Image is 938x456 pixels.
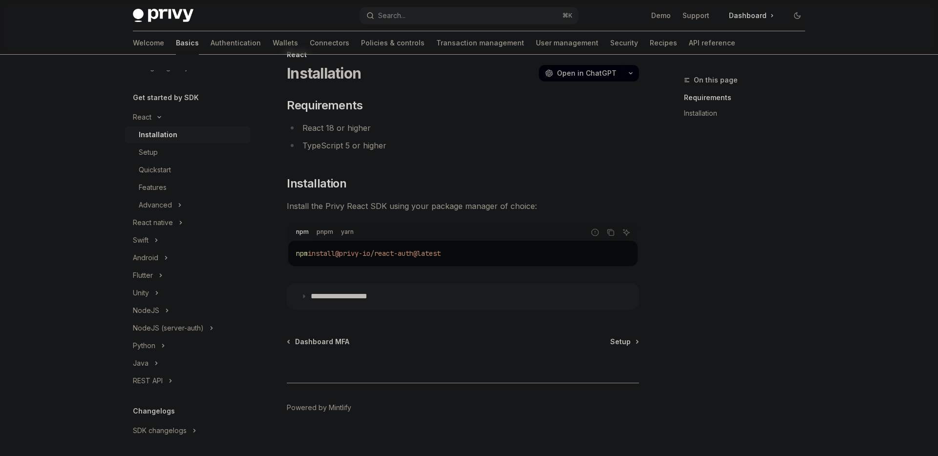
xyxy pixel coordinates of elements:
a: Connectors [310,31,349,55]
div: React native [133,217,173,228]
div: npm [293,226,312,238]
span: npm [296,249,308,258]
a: Installation [684,105,813,121]
div: yarn [338,226,357,238]
div: React [133,111,151,123]
button: Toggle React section [125,108,250,126]
button: Toggle Android section [125,249,250,267]
button: Toggle Java section [125,354,250,372]
a: Support [682,11,709,21]
button: Toggle Swift section [125,231,250,249]
div: Android [133,252,158,264]
div: SDK changelogs [133,425,187,436]
div: Quickstart [139,164,171,176]
div: React [287,50,639,60]
div: pnpm [314,226,336,238]
a: Installation [125,126,250,144]
a: Features [125,179,250,196]
li: TypeScript 5 or higher [287,139,639,152]
div: REST API [133,375,163,387]
h5: Changelogs [133,405,175,417]
div: Features [139,182,167,193]
button: Report incorrect code [589,226,601,239]
button: Toggle Unity section [125,284,250,302]
span: Setup [610,337,631,347]
span: install [308,249,335,258]
button: Toggle React native section [125,214,250,231]
div: Java [133,357,149,369]
button: Toggle SDK changelogs section [125,422,250,439]
h5: Get started by SDK [133,92,199,104]
a: Policies & controls [361,31,425,55]
div: Installation [139,129,177,141]
a: User management [536,31,598,55]
div: Search... [378,10,405,21]
button: Open in ChatGPT [539,65,622,82]
div: Python [133,340,155,352]
a: Setup [125,144,250,161]
button: Toggle dark mode [789,8,805,23]
button: Ask AI [620,226,633,239]
img: dark logo [133,9,193,22]
span: Dashboard MFA [295,337,349,347]
a: Basics [176,31,199,55]
a: Dashboard MFA [288,337,349,347]
div: NodeJS (server-auth) [133,322,204,334]
button: Toggle Python section [125,337,250,354]
li: React 18 or higher [287,121,639,135]
button: Toggle Advanced section [125,196,250,214]
span: Requirements [287,98,362,113]
span: Dashboard [729,11,767,21]
a: Dashboard [721,8,782,23]
div: Swift [133,234,149,246]
a: Demo [651,11,671,21]
button: Copy the contents from the code block [604,226,617,239]
a: Setup [610,337,638,347]
a: Requirements [684,90,813,105]
span: ⌘ K [562,12,573,20]
h1: Installation [287,64,361,82]
a: Security [610,31,638,55]
a: Authentication [211,31,261,55]
a: Recipes [650,31,677,55]
span: On this page [694,74,738,86]
div: Unity [133,287,149,299]
a: Powered by Mintlify [287,403,351,413]
button: Toggle NodeJS section [125,302,250,319]
div: Flutter [133,269,153,281]
a: Transaction management [436,31,524,55]
span: @privy-io/react-auth@latest [335,249,441,258]
div: Advanced [139,199,172,211]
button: Open search [360,7,578,24]
button: Toggle Flutter section [125,267,250,284]
span: Open in ChatGPT [557,68,617,78]
a: Wallets [273,31,298,55]
span: Installation [287,176,346,191]
a: Quickstart [125,161,250,179]
button: Toggle REST API section [125,372,250,390]
div: Setup [139,146,158,158]
a: API reference [689,31,735,55]
a: Welcome [133,31,164,55]
span: Install the Privy React SDK using your package manager of choice: [287,199,639,213]
div: NodeJS [133,305,159,316]
button: Toggle NodeJS (server-auth) section [125,319,250,337]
